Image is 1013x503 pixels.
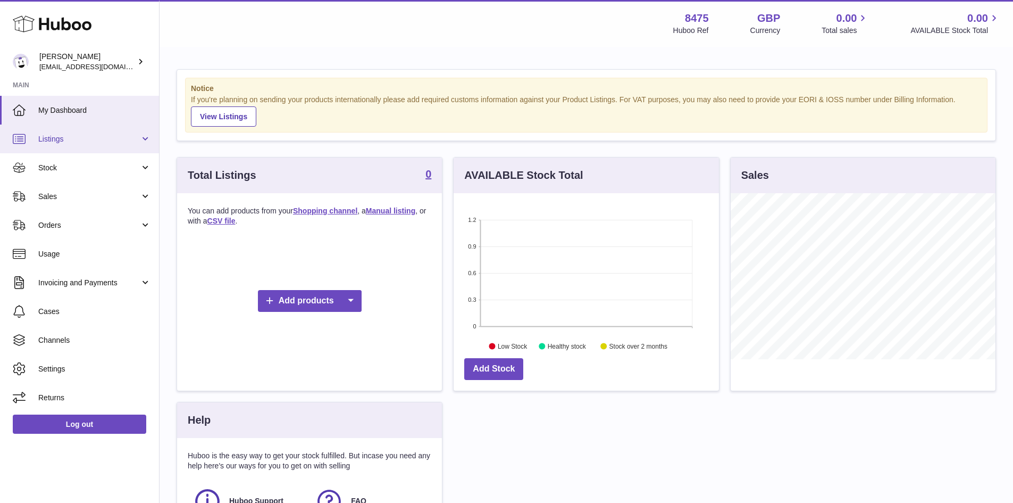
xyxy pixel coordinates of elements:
[967,11,988,26] span: 0.00
[822,26,869,36] span: Total sales
[38,134,140,144] span: Listings
[468,296,476,303] text: 0.3
[910,26,1000,36] span: AVAILABLE Stock Total
[191,95,982,127] div: If you're planning on sending your products internationally please add required customs informati...
[191,84,982,94] strong: Notice
[464,168,583,183] h3: AVAILABLE Stock Total
[38,192,140,202] span: Sales
[293,207,357,215] a: Shopping channel
[188,168,256,183] h3: Total Listings
[13,54,29,70] img: internalAdmin-8475@internal.huboo.com
[498,342,528,350] text: Low Stock
[191,106,256,127] a: View Listings
[609,342,667,350] text: Stock over 2 months
[473,323,476,329] text: 0
[468,270,476,276] text: 0.6
[38,364,151,374] span: Settings
[548,342,587,350] text: Healthy stock
[425,169,431,179] strong: 0
[38,278,140,288] span: Invoicing and Payments
[741,168,769,183] h3: Sales
[38,163,140,173] span: Stock
[207,217,236,225] a: CSV file
[366,207,415,215] a: Manual listing
[468,217,476,223] text: 1.2
[13,415,146,434] a: Log out
[910,11,1000,36] a: 0.00 AVAILABLE Stock Total
[468,243,476,250] text: 0.9
[673,26,709,36] div: Huboo Ref
[188,413,211,427] h3: Help
[39,52,135,72] div: [PERSON_NAME]
[464,358,523,380] a: Add Stock
[38,393,151,403] span: Returns
[757,11,780,26] strong: GBP
[685,11,709,26] strong: 8475
[258,290,362,312] a: Add products
[38,220,140,230] span: Orders
[39,62,156,71] span: [EMAIL_ADDRESS][DOMAIN_NAME]
[38,105,151,116] span: My Dashboard
[836,11,857,26] span: 0.00
[750,26,781,36] div: Currency
[38,335,151,345] span: Channels
[38,307,151,317] span: Cases
[38,249,151,259] span: Usage
[425,169,431,182] a: 0
[188,451,431,471] p: Huboo is the easy way to get your stock fulfilled. But incase you need any help here's our ways f...
[188,206,431,226] p: You can add products from your , a , or with a .
[822,11,869,36] a: 0.00 Total sales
